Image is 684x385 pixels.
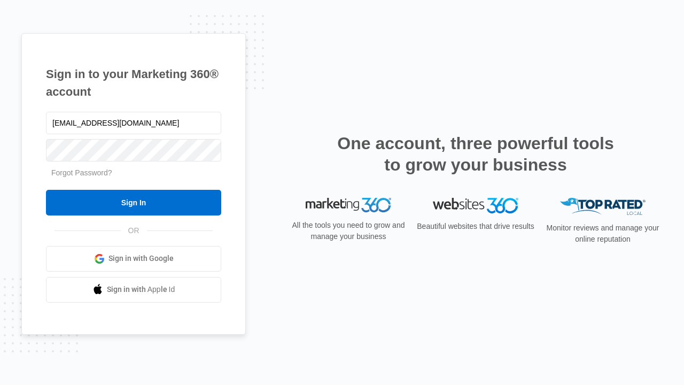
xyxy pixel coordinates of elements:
[289,220,408,242] p: All the tools you need to grow and manage your business
[543,222,663,245] p: Monitor reviews and manage your online reputation
[334,133,617,175] h2: One account, three powerful tools to grow your business
[416,221,535,232] p: Beautiful websites that drive results
[433,198,518,213] img: Websites 360
[46,190,221,215] input: Sign In
[51,168,112,177] a: Forgot Password?
[46,112,221,134] input: Email
[108,253,174,264] span: Sign in with Google
[46,246,221,272] a: Sign in with Google
[46,65,221,101] h1: Sign in to your Marketing 360® account
[121,225,147,236] span: OR
[560,198,646,215] img: Top Rated Local
[306,198,391,213] img: Marketing 360
[46,277,221,303] a: Sign in with Apple Id
[107,284,175,295] span: Sign in with Apple Id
